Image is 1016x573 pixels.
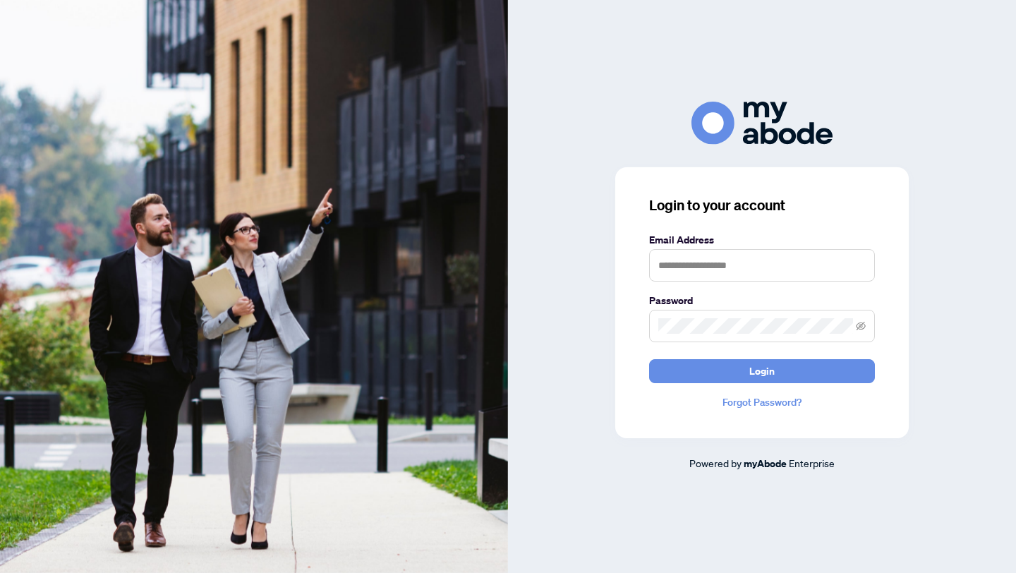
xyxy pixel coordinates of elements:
label: Email Address [649,232,875,248]
label: Password [649,293,875,308]
span: Login [749,360,775,382]
img: ma-logo [691,102,833,145]
a: Forgot Password? [649,394,875,410]
span: Enterprise [789,457,835,469]
span: eye-invisible [856,321,866,331]
h3: Login to your account [649,195,875,215]
a: myAbode [744,456,787,471]
button: Login [649,359,875,383]
span: Powered by [689,457,742,469]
